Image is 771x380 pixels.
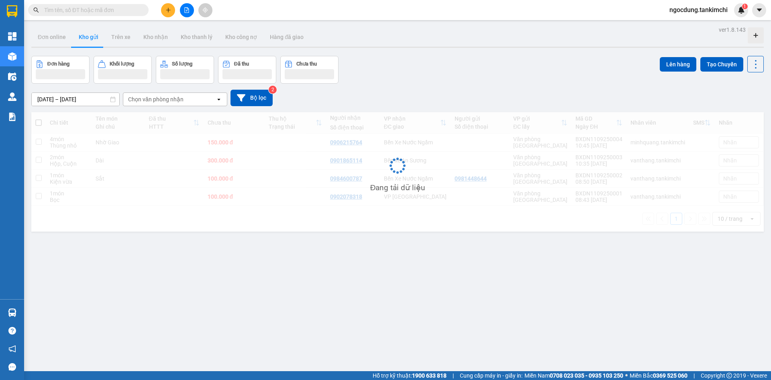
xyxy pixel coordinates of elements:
div: Khối lượng [110,61,134,67]
span: file-add [184,7,190,13]
button: Trên xe [105,27,137,47]
button: Khối lượng [94,56,152,84]
img: warehouse-icon [8,72,16,81]
div: Chưa thu [296,61,317,67]
div: ver 1.8.143 [719,25,746,34]
button: caret-down [752,3,766,17]
sup: 1 [742,4,748,9]
div: Đã thu [234,61,249,67]
span: | [693,371,695,380]
button: Kho công nợ [219,27,263,47]
button: Hàng đã giao [263,27,310,47]
span: caret-down [756,6,763,14]
span: plus [165,7,171,13]
button: plus [161,3,175,17]
button: Chưa thu [280,56,339,84]
span: Miền Bắc [630,371,687,380]
img: dashboard-icon [8,32,16,41]
img: warehouse-icon [8,308,16,317]
button: Kho gửi [72,27,105,47]
button: Đã thu [218,56,276,84]
span: Cung cấp máy in - giấy in: [460,371,522,380]
span: copyright [726,373,732,378]
img: icon-new-feature [738,6,745,14]
span: notification [8,345,16,353]
span: aim [202,7,208,13]
div: Tạo kho hàng mới [748,27,764,43]
strong: 0708 023 035 - 0935 103 250 [550,372,623,379]
img: logo-vxr [7,5,17,17]
span: ngocdung.tankimchi [663,5,734,15]
img: warehouse-icon [8,52,16,61]
strong: 0369 525 060 [653,372,687,379]
strong: 1900 633 818 [412,372,447,379]
img: solution-icon [8,113,16,121]
button: file-add [180,3,194,17]
div: Số lượng [172,61,192,67]
div: Đang tải dữ liệu [370,182,425,194]
button: Kho nhận [137,27,174,47]
button: Bộ lọc [230,90,273,106]
span: | [453,371,454,380]
button: Đơn hàng [31,56,90,84]
div: Đơn hàng [47,61,69,67]
button: Tạo Chuyến [700,57,743,72]
button: Kho thanh lý [174,27,219,47]
span: search [33,7,39,13]
span: message [8,363,16,371]
button: aim [198,3,212,17]
input: Select a date range. [32,93,119,106]
span: 1 [743,4,746,9]
span: question-circle [8,327,16,335]
button: Số lượng [156,56,214,84]
img: warehouse-icon [8,92,16,101]
span: Hỗ trợ kỹ thuật: [373,371,447,380]
button: Lên hàng [660,57,696,72]
div: Chọn văn phòng nhận [128,95,184,103]
sup: 2 [269,86,277,94]
span: ⚪️ [625,374,628,377]
button: Đơn online [31,27,72,47]
span: Miền Nam [524,371,623,380]
svg: open [216,96,222,103]
input: Tìm tên, số ĐT hoặc mã đơn [44,6,139,14]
